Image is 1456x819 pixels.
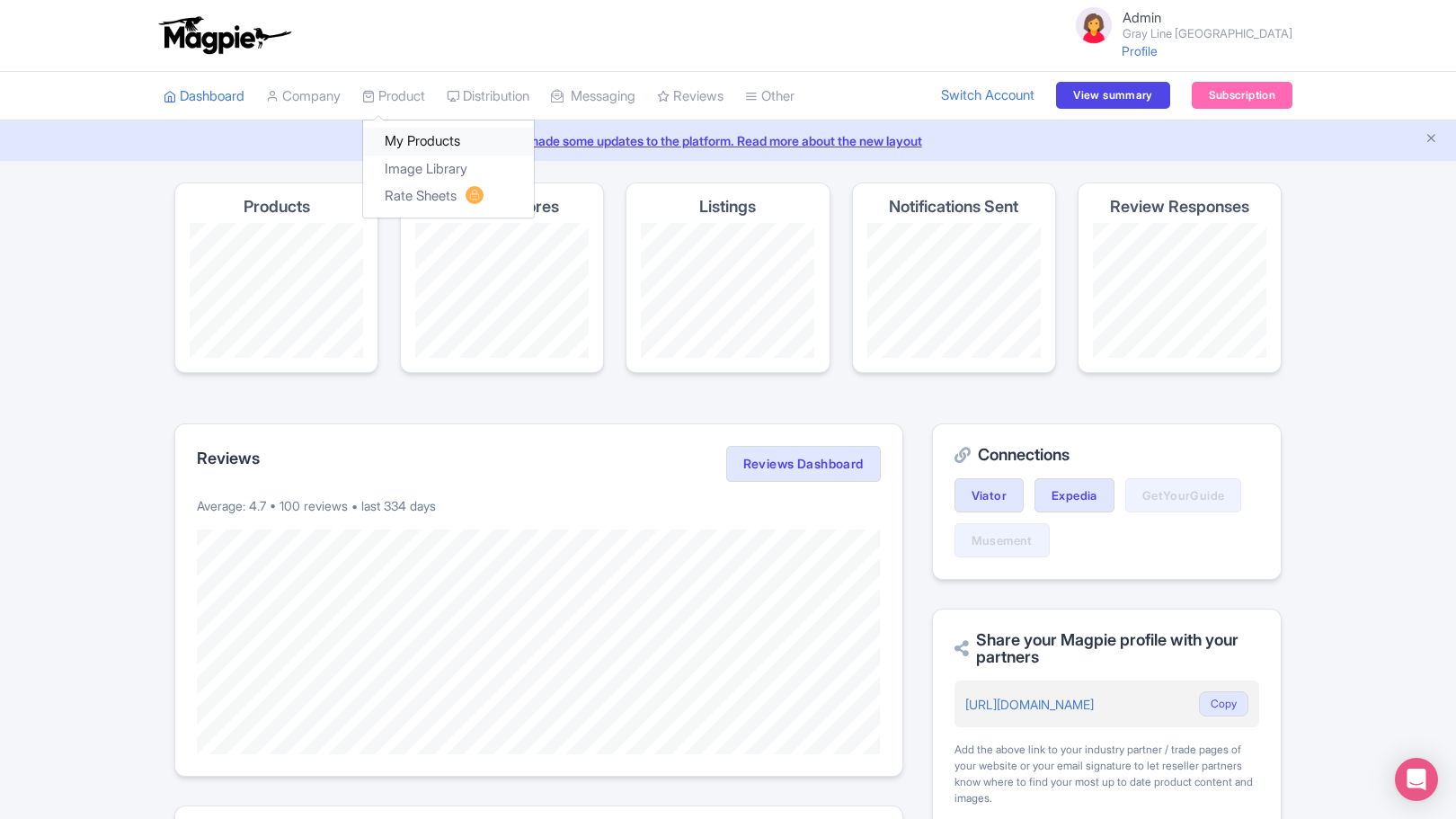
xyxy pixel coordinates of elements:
h4: Products [244,198,310,216]
a: Reviews [657,72,724,121]
h4: Listings [699,198,756,216]
a: Product [362,72,425,121]
a: Messaging [551,72,635,121]
a: View summary [1056,82,1169,109]
a: Company [266,72,341,121]
h2: Share your Magpie profile with your partners [954,631,1259,667]
h4: Review Responses [1110,198,1249,216]
div: Add the above link to your industry partner / trade pages of your website or your email signature... [954,742,1259,806]
h2: Reviews [197,450,260,467]
small: Gray Line [GEOGRAPHIC_DATA] [1123,28,1292,40]
div: Open Intercom Messenger [1395,758,1438,801]
img: logo-ab69f6fb50320c5b225c76a69d11143b.png [155,15,294,55]
a: Admin Gray Line [GEOGRAPHIC_DATA] [1061,4,1292,47]
a: Viator [954,478,1024,512]
button: Close announcement [1425,129,1438,150]
a: Distribution [447,72,529,121]
a: Expedia [1034,478,1114,512]
span: Admin [1123,9,1161,26]
a: [URL][DOMAIN_NAME] [965,697,1094,712]
a: Rate Sheets [363,182,534,210]
a: GetYourGuide [1125,478,1242,512]
a: Musement [954,523,1050,557]
a: Switch Account [941,85,1034,106]
a: Subscription [1192,82,1292,109]
a: Profile [1122,43,1158,58]
a: Dashboard [164,72,244,121]
a: Image Library [363,156,534,183]
h2: Connections [954,446,1259,464]
button: Copy [1199,691,1248,717]
a: Reviews Dashboard [726,446,881,482]
h4: Notifications Sent [889,198,1018,216]
p: Average: 4.7 • 100 reviews • last 334 days [197,496,881,515]
a: We made some updates to the platform. Read more about the new layout [11,131,1445,150]
img: avatar_key_member-9c1dde93af8b07d7383eb8b5fb890c87.png [1072,4,1115,47]
a: My Products [363,128,534,156]
a: Other [745,72,795,121]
